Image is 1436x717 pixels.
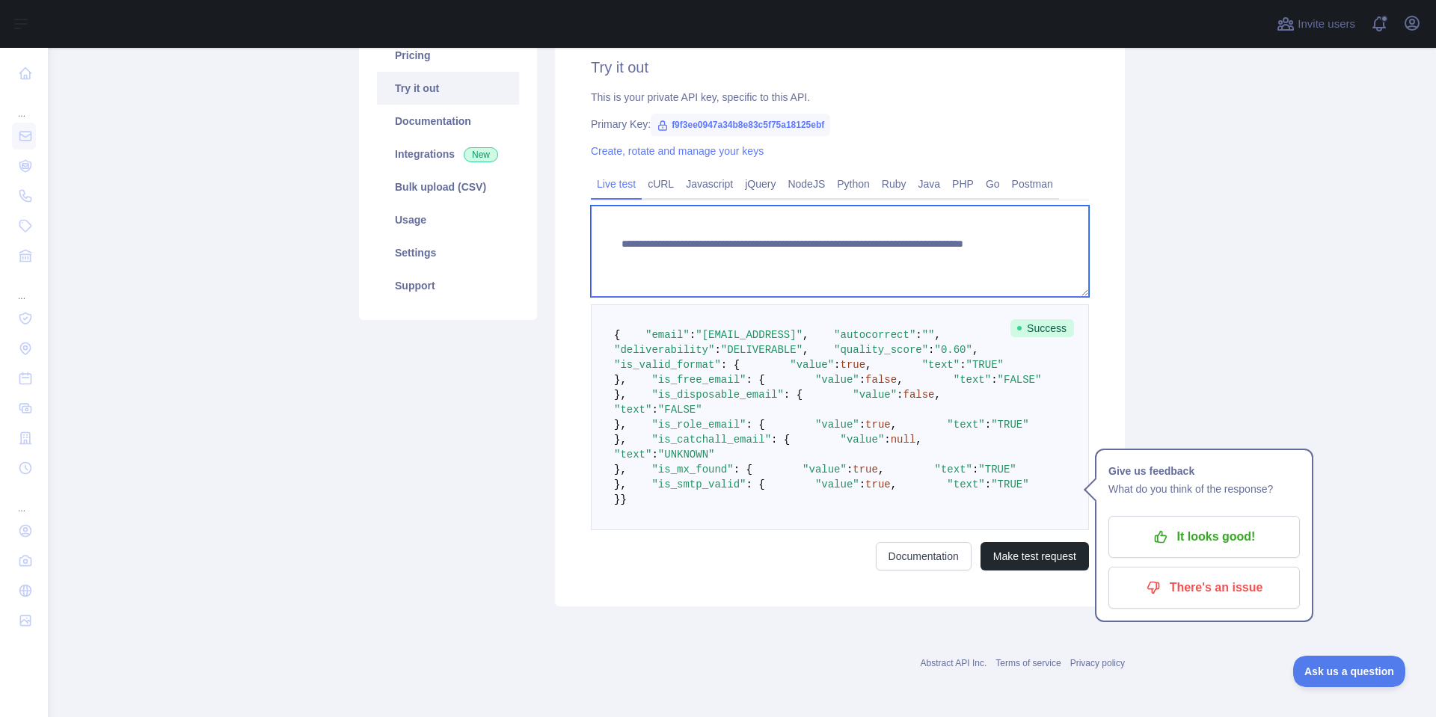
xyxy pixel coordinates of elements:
span: "value" [853,389,897,401]
span: "text" [614,449,651,461]
span: "value" [803,464,847,476]
span: null [891,434,916,446]
div: ... [12,272,36,302]
button: Invite users [1274,12,1358,36]
a: Python [831,172,876,196]
span: : [651,449,657,461]
span: , [972,344,978,356]
span: "FALSE" [998,374,1042,386]
span: : [972,464,978,476]
h2: Try it out [591,57,1089,78]
button: Make test request [981,542,1089,570]
span: "is_catchall_email" [651,434,771,446]
span: , [865,359,871,371]
span: : [859,374,865,386]
a: Postman [1006,172,1059,196]
span: : [928,344,934,356]
p: There's an issue [1120,575,1289,600]
span: "autocorrect" [834,329,915,341]
span: "DELIVERABLE" [721,344,803,356]
span: "FALSE" [658,404,702,416]
span: "text" [947,419,984,431]
a: jQuery [739,172,782,196]
span: , [803,329,808,341]
button: There's an issue [1108,567,1300,609]
a: Integrations New [377,138,519,170]
h1: Give us feedback [1108,462,1300,480]
a: NodeJS [782,172,831,196]
span: "text" [947,478,984,490]
span: "UNKNOWN" [658,449,715,461]
span: : { [721,359,740,371]
a: PHP [946,172,980,196]
a: Go [980,172,1006,196]
span: } [620,493,626,505]
span: "0.60" [935,344,972,356]
span: "text" [935,464,972,476]
span: "value" [815,419,859,431]
span: : { [746,374,764,386]
span: : { [784,389,803,401]
span: }, [614,464,627,476]
span: }, [614,478,627,490]
span: , [891,478,897,490]
p: It looks good! [1120,524,1289,550]
div: ... [12,484,36,514]
div: This is your private API key, specific to this API. [591,90,1089,105]
span: true [840,359,865,371]
a: Privacy policy [1070,658,1125,668]
span: f9f3ee0947a34b8e83c5f75a18125ebf [651,114,830,136]
a: Documentation [876,542,972,570]
span: "TRUE" [966,359,1004,371]
span: }, [614,374,627,386]
span: , [803,344,808,356]
span: Invite users [1298,16,1355,33]
span: "[EMAIL_ADDRESS]" [696,329,803,341]
span: "value" [841,434,885,446]
span: true [865,419,891,431]
span: : { [746,419,764,431]
iframe: Toggle Customer Support [1293,656,1406,687]
span: : [859,419,865,431]
span: : [690,329,696,341]
span: true [865,478,891,490]
span: "deliverability" [614,344,714,356]
div: ... [12,90,36,120]
span: "text" [954,374,991,386]
span: }, [614,434,627,446]
span: "value" [790,359,834,371]
span: : [651,404,657,416]
span: false [903,389,935,401]
a: Javascript [680,172,739,196]
span: : [714,344,720,356]
span: : [991,374,997,386]
a: Support [377,269,519,302]
p: What do you think of the response? [1108,480,1300,498]
span: "is_role_email" [651,419,746,431]
span: "is_valid_format" [614,359,721,371]
span: , [915,434,921,446]
span: "is_smtp_valid" [651,478,746,490]
span: : [834,359,840,371]
div: Primary Key: [591,117,1089,132]
a: Try it out [377,72,519,105]
span: "value" [815,374,859,386]
span: : [884,434,890,446]
a: Usage [377,203,519,236]
span: : [985,419,991,431]
span: "text" [922,359,960,371]
a: Bulk upload (CSV) [377,170,519,203]
span: } [614,493,620,505]
a: Pricing [377,39,519,72]
span: New [464,147,498,162]
span: : [960,359,966,371]
a: Live test [591,172,642,196]
span: false [865,374,897,386]
span: , [935,389,941,401]
span: : [985,478,991,490]
span: true [853,464,878,476]
a: Ruby [876,172,912,196]
a: Java [912,172,947,196]
span: : { [771,434,790,446]
span: : [915,329,921,341]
